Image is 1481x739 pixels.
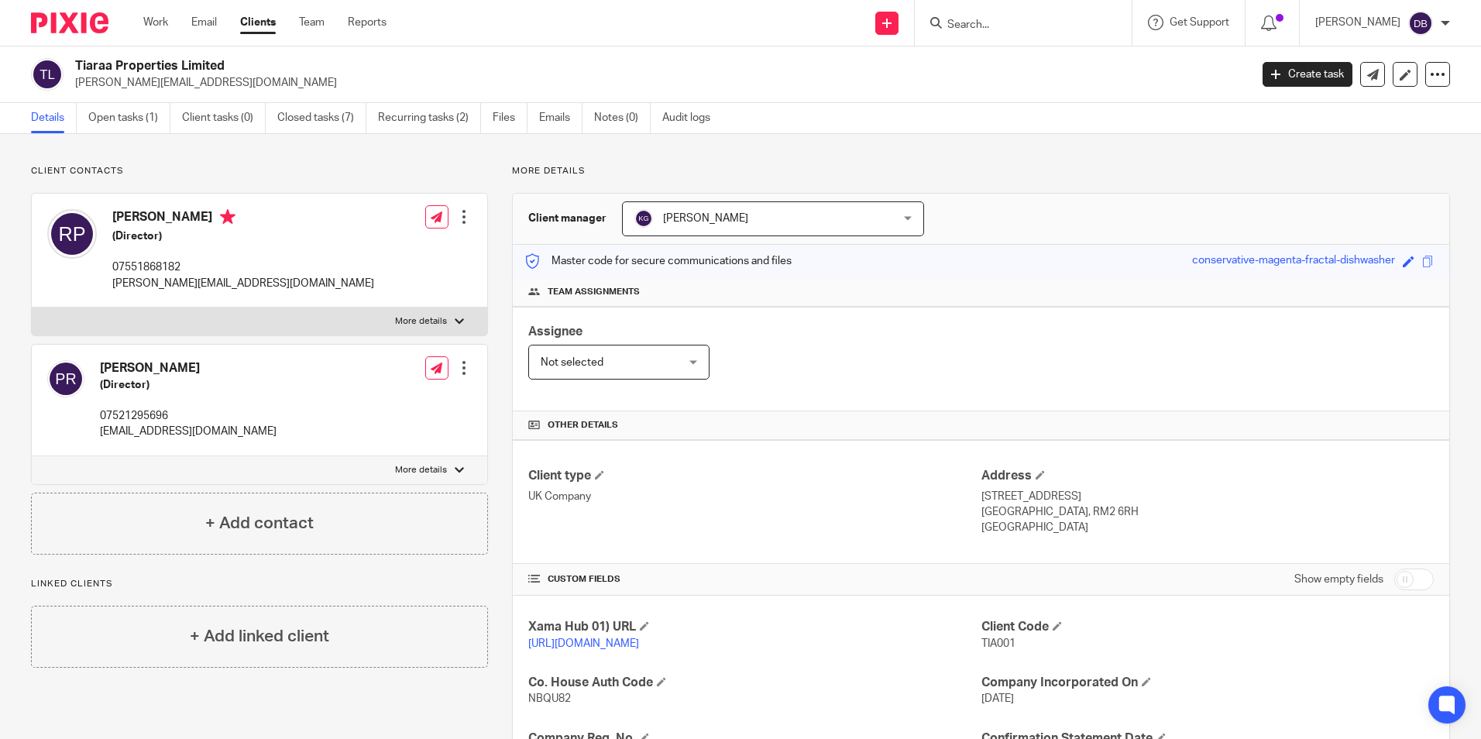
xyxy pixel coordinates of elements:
p: Master code for secure communications and files [524,253,792,269]
h4: + Add linked client [190,624,329,648]
img: Pixie [31,12,108,33]
label: Show empty fields [1294,572,1383,587]
p: More details [395,464,447,476]
h4: Co. House Auth Code [528,675,981,691]
p: [STREET_ADDRESS] [981,489,1434,504]
h4: Address [981,468,1434,484]
img: svg%3E [47,360,84,397]
a: Emails [539,103,582,133]
img: svg%3E [31,58,64,91]
p: 07521295696 [100,408,277,424]
h2: Tiaraa Properties Limited [75,58,1006,74]
h3: Client manager [528,211,606,226]
span: [PERSON_NAME] [663,213,748,224]
span: Assignee [528,325,582,338]
h4: Xama Hub 01) URL [528,619,981,635]
span: [DATE] [981,693,1014,704]
a: Recurring tasks (2) [378,103,481,133]
p: More details [512,165,1450,177]
a: Details [31,103,77,133]
a: Team [299,15,325,30]
i: Primary [220,209,235,225]
h5: (Director) [100,377,277,393]
h4: Company Incorporated On [981,675,1434,691]
img: svg%3E [47,209,97,259]
h4: CUSTOM FIELDS [528,573,981,586]
a: Reports [348,15,387,30]
span: TIA001 [981,638,1015,649]
a: Audit logs [662,103,722,133]
h4: Client Code [981,619,1434,635]
p: More details [395,315,447,328]
span: Other details [548,419,618,431]
p: [EMAIL_ADDRESS][DOMAIN_NAME] [100,424,277,439]
a: Create task [1263,62,1352,87]
a: Closed tasks (7) [277,103,366,133]
span: NBQU82 [528,693,571,704]
img: svg%3E [1408,11,1433,36]
p: Linked clients [31,578,488,590]
a: Work [143,15,168,30]
div: conservative-magenta-fractal-dishwasher [1192,253,1395,270]
a: Open tasks (1) [88,103,170,133]
h5: (Director) [112,229,374,244]
a: Client tasks (0) [182,103,266,133]
p: UK Company [528,489,981,504]
h4: [PERSON_NAME] [100,360,277,376]
p: [PERSON_NAME][EMAIL_ADDRESS][DOMAIN_NAME] [75,75,1239,91]
a: Clients [240,15,276,30]
a: Files [493,103,527,133]
a: Email [191,15,217,30]
p: Client contacts [31,165,488,177]
p: [PERSON_NAME][EMAIL_ADDRESS][DOMAIN_NAME] [112,276,374,291]
span: Not selected [541,357,603,368]
a: Notes (0) [594,103,651,133]
h4: [PERSON_NAME] [112,209,374,229]
a: [URL][DOMAIN_NAME] [528,638,639,649]
span: Team assignments [548,286,640,298]
p: 07551868182 [112,260,374,275]
p: [PERSON_NAME] [1315,15,1400,30]
h4: Client type [528,468,981,484]
p: [GEOGRAPHIC_DATA], RM2 6RH [981,504,1434,520]
input: Search [946,19,1085,33]
span: Get Support [1170,17,1229,28]
p: [GEOGRAPHIC_DATA] [981,520,1434,535]
img: svg%3E [634,209,653,228]
h4: + Add contact [205,511,314,535]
